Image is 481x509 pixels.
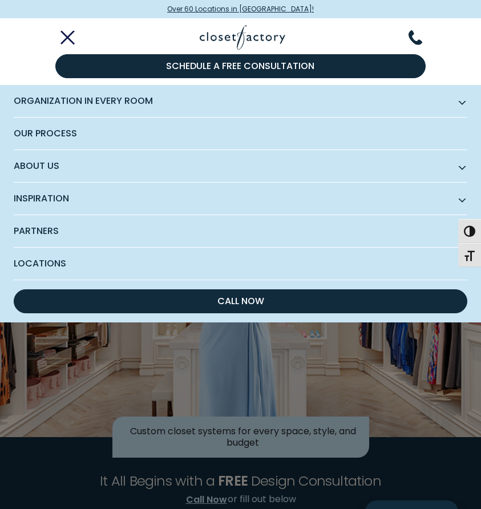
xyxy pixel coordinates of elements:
button: Toggle Font size [458,243,481,267]
span: Inspiration [14,183,467,215]
img: Closet Factory Logo [200,25,285,50]
button: Toggle High Contrast [458,219,481,243]
a: Our Process [14,118,467,150]
span: About Us [14,150,467,183]
span: Partners [14,215,467,248]
span: Organization in Every Room [14,85,467,118]
span: Over 60 Locations in [GEOGRAPHIC_DATA]! [167,4,314,14]
button: Call Now [14,289,467,313]
button: Phone Number [409,30,436,45]
a: Schedule a Free Consultation [55,54,426,78]
a: Locations [14,248,467,280]
button: Toggle Mobile Menu [46,31,76,45]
